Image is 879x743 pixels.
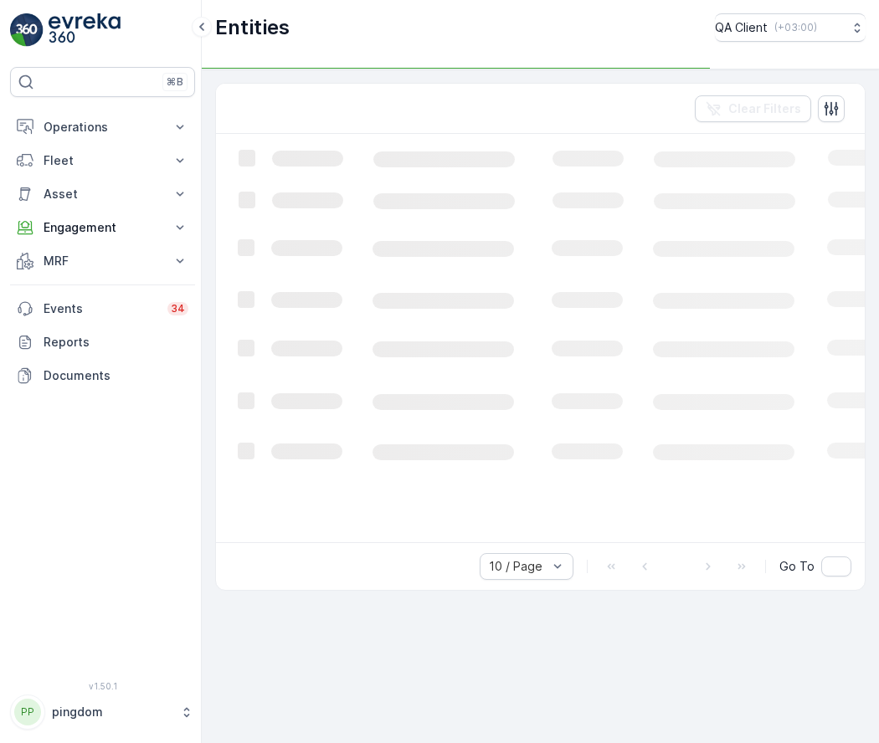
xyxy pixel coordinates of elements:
[715,19,768,36] p: QA Client
[10,211,195,244] button: Engagement
[44,186,162,202] p: Asset
[695,95,811,122] button: Clear Filters
[10,292,195,325] a: Events34
[167,75,183,89] p: ⌘B
[52,704,172,720] p: pingdom
[10,110,195,144] button: Operations
[10,325,195,359] a: Reports
[10,144,195,177] button: Fleet
[44,300,157,317] p: Events
[10,177,195,211] button: Asset
[10,359,195,392] a: Documents
[10,13,44,47] img: logo
[171,302,185,315] p: 34
[44,119,162,136] p: Operations
[14,699,41,725] div: PP
[49,13,121,47] img: logo_light-DOdMpM7g.png
[10,244,195,278] button: MRF
[715,13,866,42] button: QA Client(+03:00)
[44,334,188,351] p: Reports
[728,100,801,117] p: Clear Filters
[44,219,162,236] p: Engagement
[44,152,162,169] p: Fleet
[10,694,195,730] button: PPpingdom
[779,558,815,575] span: Go To
[774,21,817,34] p: ( +03:00 )
[44,253,162,269] p: MRF
[44,367,188,384] p: Documents
[10,681,195,691] span: v 1.50.1
[215,14,290,41] p: Entities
